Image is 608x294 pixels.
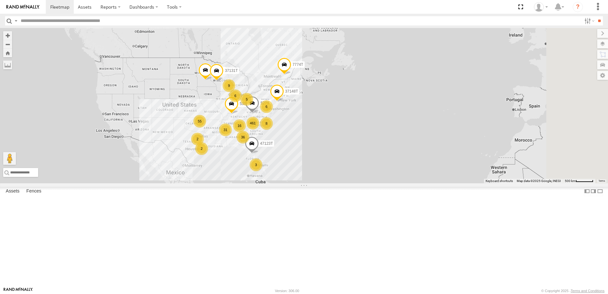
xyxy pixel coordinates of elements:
[229,89,242,102] div: 6
[233,119,246,132] div: 16
[219,123,232,136] div: 31
[598,180,605,182] a: Terms (opens in new tab)
[260,142,273,146] span: 47123T
[223,79,235,92] div: 9
[260,100,273,113] div: 6
[240,93,253,106] div: 5
[563,179,595,183] button: Map Scale: 500 km per 52 pixels
[565,179,576,183] span: 500 km
[532,2,550,12] div: Dwight Wallace
[275,289,299,293] div: Version: 306.00
[13,16,18,25] label: Search Query
[3,31,12,40] button: Zoom in
[193,115,206,128] div: 55
[6,5,39,9] img: rand-logo.svg
[584,187,590,196] label: Dock Summary Table to the Left
[486,179,513,183] button: Keyboard shortcuts
[582,16,596,25] label: Search Filter Options
[541,289,605,293] div: © Copyright 2025 -
[237,131,249,143] div: 36
[246,117,259,129] div: 461
[191,133,204,145] div: 2
[3,49,12,57] button: Zoom Home
[571,289,605,293] a: Terms and Conditions
[285,89,298,94] span: 37148T
[517,179,561,183] span: Map data ©2025 Google, INEGI
[3,40,12,49] button: Zoom out
[3,288,33,294] a: Visit our Website
[260,117,273,130] div: 8
[573,2,583,12] i: ?
[3,152,16,165] button: Drag Pegman onto the map to open Street View
[597,71,608,80] label: Map Settings
[23,187,45,196] label: Fences
[225,68,238,73] span: 37131T
[3,187,23,196] label: Assets
[597,187,603,196] label: Hide Summary Table
[3,60,12,69] label: Measure
[293,62,303,67] span: 7774T
[240,101,257,106] span: 5381-Sold
[590,187,597,196] label: Dock Summary Table to the Right
[195,142,208,155] div: 2
[250,158,262,171] div: 3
